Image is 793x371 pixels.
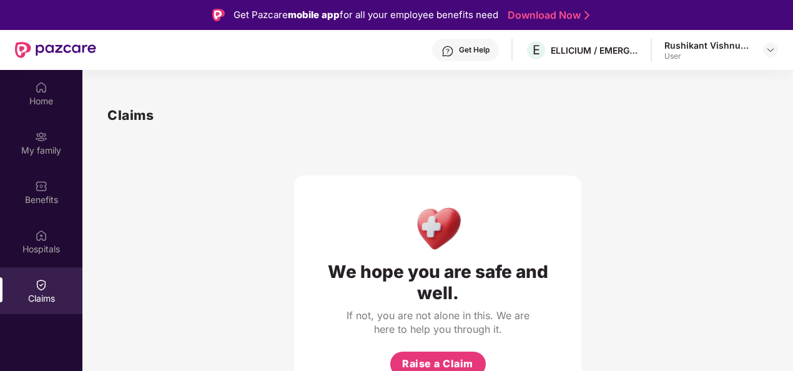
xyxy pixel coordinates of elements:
[35,81,47,94] img: svg+xml;base64,PHN2ZyBpZD0iSG9tZSIgeG1sbnM9Imh0dHA6Ly93d3cudzMub3JnLzIwMDAvc3ZnIiB3aWR0aD0iMjAiIG...
[288,9,340,21] strong: mobile app
[508,9,586,22] a: Download Now
[15,42,96,58] img: New Pazcare Logo
[533,42,540,57] span: E
[35,229,47,242] img: svg+xml;base64,PHN2ZyBpZD0iSG9zcGl0YWxzIiB4bWxucz0iaHR0cDovL3d3dy53My5vcmcvMjAwMC9zdmciIHdpZHRoPS...
[107,105,154,126] h1: Claims
[411,200,465,255] img: Health Care
[584,9,589,22] img: Stroke
[344,309,531,336] div: If not, you are not alone in this. We are here to help you through it.
[35,279,47,291] img: svg+xml;base64,PHN2ZyBpZD0iQ2xhaW0iIHhtbG5zPSJodHRwOi8vd3d3LnczLm9yZy8yMDAwL3N2ZyIgd2lkdGg9IjIwIi...
[35,131,47,143] img: svg+xml;base64,PHN2ZyB3aWR0aD0iMjAiIGhlaWdodD0iMjAiIHZpZXdCb3g9IjAgMCAyMCAyMCIgZmlsbD0ibm9uZSIgeG...
[212,9,225,21] img: Logo
[441,45,454,57] img: svg+xml;base64,PHN2ZyBpZD0iSGVscC0zMngzMiIgeG1sbnM9Imh0dHA6Ly93d3cudzMub3JnLzIwMDAvc3ZnIiB3aWR0aD...
[766,45,776,55] img: svg+xml;base64,PHN2ZyBpZD0iRHJvcGRvd24tMzJ4MzIiIHhtbG5zPSJodHRwOi8vd3d3LnczLm9yZy8yMDAwL3N2ZyIgd2...
[35,180,47,192] img: svg+xml;base64,PHN2ZyBpZD0iQmVuZWZpdHMiIHhtbG5zPSJodHRwOi8vd3d3LnczLm9yZy8yMDAwL3N2ZyIgd2lkdGg9Ij...
[664,51,752,61] div: User
[459,45,490,55] div: Get Help
[664,39,752,51] div: Rushikant Vishnupant [PERSON_NAME]
[234,7,498,22] div: Get Pazcare for all your employee benefits need
[319,261,556,304] div: We hope you are safe and well.
[551,44,638,56] div: ELLICIUM / EMERGYS SOLUTIONS PRIVATE LIMITED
